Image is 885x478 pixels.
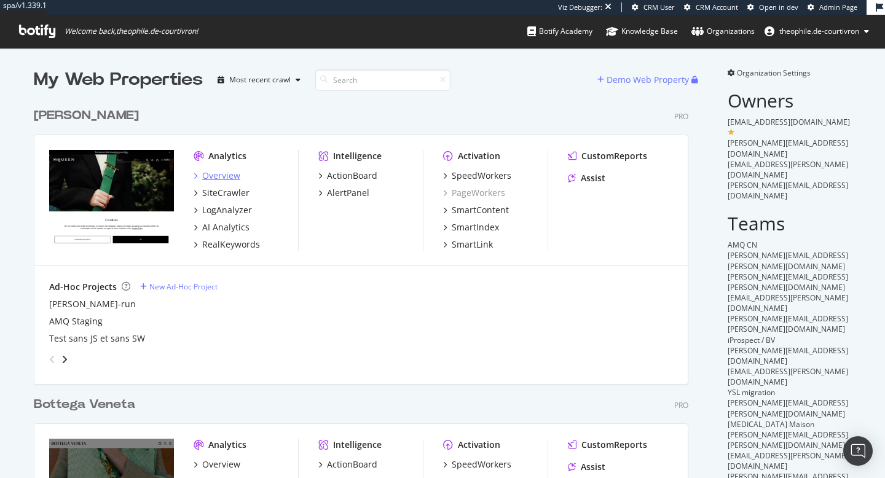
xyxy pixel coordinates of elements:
[208,150,246,162] div: Analytics
[607,74,689,86] div: Demo Web Property
[34,107,139,125] div: [PERSON_NAME]
[691,25,755,37] div: Organizations
[60,353,69,366] div: angle-right
[202,170,240,182] div: Overview
[49,150,174,249] img: www.alexandermcqueen.com
[728,419,851,429] div: [MEDICAL_DATA] Maison
[581,439,647,451] div: CustomReports
[568,461,605,473] a: Assist
[208,439,246,451] div: Analytics
[213,70,305,90] button: Most recent crawl
[606,15,678,48] a: Knowledge Base
[728,117,850,127] span: [EMAIL_ADDRESS][DOMAIN_NAME]
[728,159,848,180] span: [EMAIL_ADDRESS][PERSON_NAME][DOMAIN_NAME]
[202,238,260,251] div: RealKeywords
[65,26,198,36] span: Welcome back, theophile.de-courtivron !
[327,187,369,199] div: AlertPanel
[34,68,203,92] div: My Web Properties
[728,250,848,271] span: [PERSON_NAME][EMAIL_ADDRESS][PERSON_NAME][DOMAIN_NAME]
[194,170,240,182] a: Overview
[643,2,675,12] span: CRM User
[34,396,135,413] div: Bottega Veneta
[568,172,605,184] a: Assist
[808,2,857,12] a: Admin Page
[34,396,140,413] a: Bottega Veneta
[674,111,688,122] div: Pro
[597,70,691,90] button: Demo Web Property
[691,15,755,48] a: Organizations
[728,345,848,366] span: [PERSON_NAME][EMAIL_ADDRESS][DOMAIN_NAME]
[202,187,250,199] div: SiteCrawler
[759,2,798,12] span: Open in dev
[452,238,493,251] div: SmartLink
[44,350,60,369] div: angle-left
[452,204,509,216] div: SmartContent
[443,221,499,233] a: SmartIndex
[819,2,857,12] span: Admin Page
[202,204,252,216] div: LogAnalyzer
[728,335,851,345] div: iProspect / BV
[327,170,377,182] div: ActionBoard
[140,281,218,292] a: New Ad-Hoc Project
[49,281,117,293] div: Ad-Hoc Projects
[843,436,873,466] div: Open Intercom Messenger
[202,458,240,471] div: Overview
[49,332,145,345] a: Test sans JS et sans SW
[696,2,738,12] span: CRM Account
[443,458,511,471] a: SpeedWorkers
[568,150,647,162] a: CustomReports
[755,22,879,41] button: theophile.de-courtivron
[194,221,250,233] a: AI Analytics
[194,238,260,251] a: RealKeywords
[49,298,136,310] a: [PERSON_NAME]-run
[568,439,647,451] a: CustomReports
[527,25,592,37] div: Botify Academy
[327,458,377,471] div: ActionBoard
[318,187,369,199] a: AlertPanel
[728,90,851,111] h2: Owners
[674,400,688,410] div: Pro
[49,315,103,327] a: AMQ Staging
[443,187,505,199] a: PageWorkers
[333,439,382,451] div: Intelligence
[194,187,250,199] a: SiteCrawler
[229,76,291,84] div: Most recent crawl
[315,69,450,91] input: Search
[443,238,493,251] a: SmartLink
[318,458,377,471] a: ActionBoard
[632,2,675,12] a: CRM User
[728,313,848,334] span: [PERSON_NAME][EMAIL_ADDRESS][PERSON_NAME][DOMAIN_NAME]
[728,398,848,418] span: [PERSON_NAME][EMAIL_ADDRESS][PERSON_NAME][DOMAIN_NAME]
[527,15,592,48] a: Botify Academy
[443,204,509,216] a: SmartContent
[728,138,848,159] span: [PERSON_NAME][EMAIL_ADDRESS][DOMAIN_NAME]
[581,172,605,184] div: Assist
[452,170,511,182] div: SpeedWorkers
[458,150,500,162] div: Activation
[318,170,377,182] a: ActionBoard
[728,180,848,201] span: [PERSON_NAME][EMAIL_ADDRESS][DOMAIN_NAME]
[737,68,811,78] span: Organization Settings
[606,25,678,37] div: Knowledge Base
[194,204,252,216] a: LogAnalyzer
[458,439,500,451] div: Activation
[728,292,848,313] span: [EMAIL_ADDRESS][PERSON_NAME][DOMAIN_NAME]
[779,26,859,36] span: theophile.de-courtivron
[202,221,250,233] div: AI Analytics
[728,450,848,471] span: [EMAIL_ADDRESS][PERSON_NAME][DOMAIN_NAME]
[452,221,499,233] div: SmartIndex
[558,2,602,12] div: Viz Debugger:
[728,240,851,250] div: AMQ CN
[194,458,240,471] a: Overview
[728,387,851,398] div: YSL migration
[34,107,144,125] a: [PERSON_NAME]
[747,2,798,12] a: Open in dev
[728,429,848,450] span: [PERSON_NAME][EMAIL_ADDRESS][PERSON_NAME][DOMAIN_NAME]
[581,461,605,473] div: Assist
[452,458,511,471] div: SpeedWorkers
[597,74,691,85] a: Demo Web Property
